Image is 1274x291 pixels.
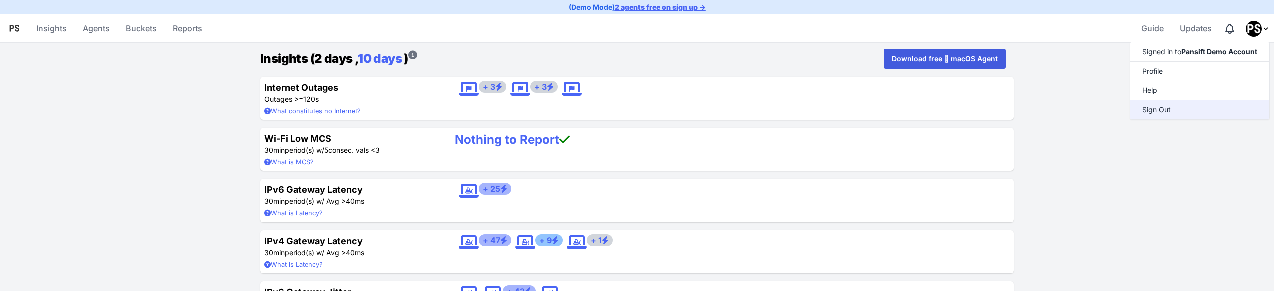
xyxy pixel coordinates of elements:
summary: + 47 [479,234,511,246]
a: Reports [169,16,206,40]
div: Profile Menu [1246,21,1270,37]
summary: What is MCS? [264,157,439,167]
a: Guide [1137,16,1168,40]
a: 10 days [358,51,402,66]
summary: + 3 [479,81,506,93]
p: period(s) w/ Avg > [264,196,439,206]
a: Signed in toPansift Demo Account [1130,42,1269,62]
h4: Internet Outages [264,81,439,94]
span: 120s [303,95,319,103]
span: 40ms [346,197,364,205]
summary: + 9 [535,234,563,246]
p: period(s) w/ Avg > [264,248,439,258]
h1: Insights (2 days , ) [260,50,417,68]
a: 2 agents free on sign up → [615,3,706,11]
img: Pansift Demo Account [1246,21,1262,37]
a: Buckets [122,16,161,40]
span: Updates [1180,18,1212,38]
summary: What constitutes no Internet? [264,106,439,116]
a: Agents [79,16,114,40]
p: (Demo Mode) [569,2,706,12]
summary: + 1 [587,234,613,246]
a: Insights [32,16,71,40]
summary: + 25 [479,183,511,195]
a: Updates [1176,16,1216,40]
h4: Wi-Fi Low MCS [264,132,439,145]
p: period(s) w/ consec. vals < [264,145,439,155]
a: Help [1130,81,1269,100]
span: 40ms [346,248,364,257]
a: Download free  macOS Agent [884,49,1006,69]
span: 3 [375,146,380,154]
span: 30min [264,248,285,257]
summary: What is Latency? [264,260,439,269]
a: Nothing to Report [455,132,570,147]
h4: IPv4 Gateway Latency [264,234,439,248]
h4: IPv6 Gateway Latency [264,183,439,196]
summary: + 3 [530,81,558,93]
strong: Pansift Demo Account [1181,47,1257,56]
span: 30min [264,197,285,205]
span: Guide [1141,18,1164,38]
input: Sign Out [1130,100,1269,119]
span: 5 [324,146,328,154]
summary: What is Latency? [264,208,439,218]
a: Profile [1130,62,1269,81]
span: 30min [264,146,285,154]
div: Notifications [1224,23,1236,35]
p: Outages >= [264,94,439,104]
